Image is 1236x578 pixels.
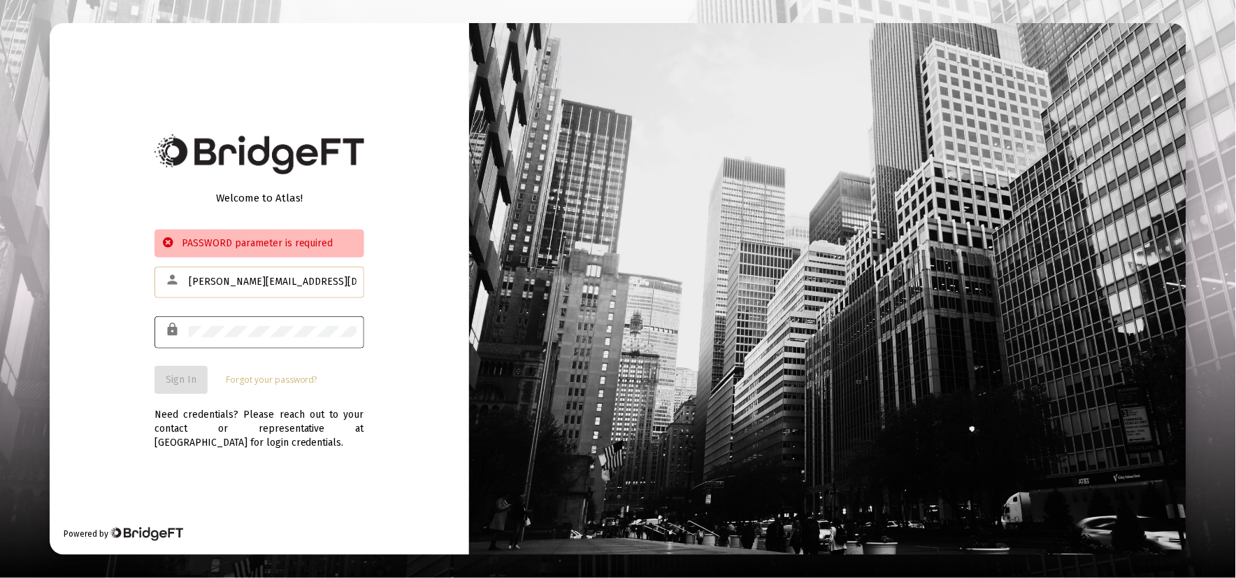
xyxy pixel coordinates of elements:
input: Email or Username [189,276,357,288]
mat-icon: lock [165,321,182,338]
div: PASSWORD parameter is required [154,230,364,258]
a: Forgot your password? [226,373,318,387]
img: Bridge Financial Technology Logo [154,134,364,174]
mat-icon: person [165,272,182,288]
button: Sign In [154,366,208,394]
span: Sign In [166,374,196,386]
img: Bridge Financial Technology Logo [110,527,183,541]
div: Need credentials? Please reach out to your contact or representative at [GEOGRAPHIC_DATA] for log... [154,394,364,450]
div: Welcome to Atlas! [154,191,364,205]
div: Powered by [64,527,183,541]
